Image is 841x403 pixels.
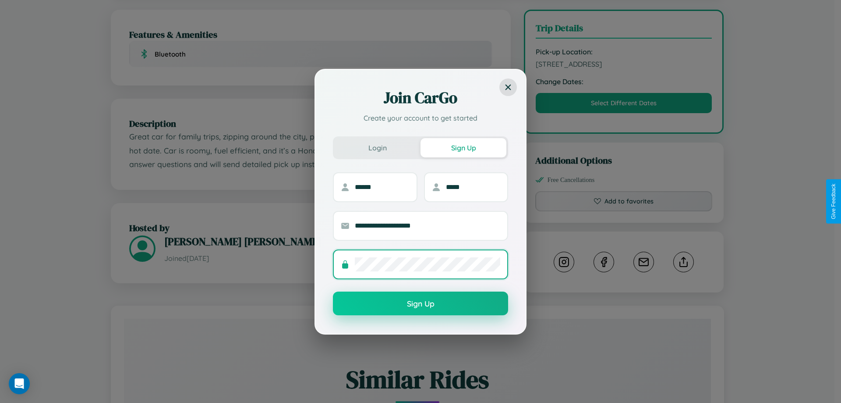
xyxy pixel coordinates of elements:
p: Create your account to get started [333,113,508,123]
div: Give Feedback [830,184,837,219]
button: Login [335,138,420,157]
button: Sign Up [333,292,508,315]
button: Sign Up [420,138,506,157]
div: Open Intercom Messenger [9,373,30,394]
h2: Join CarGo [333,87,508,108]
